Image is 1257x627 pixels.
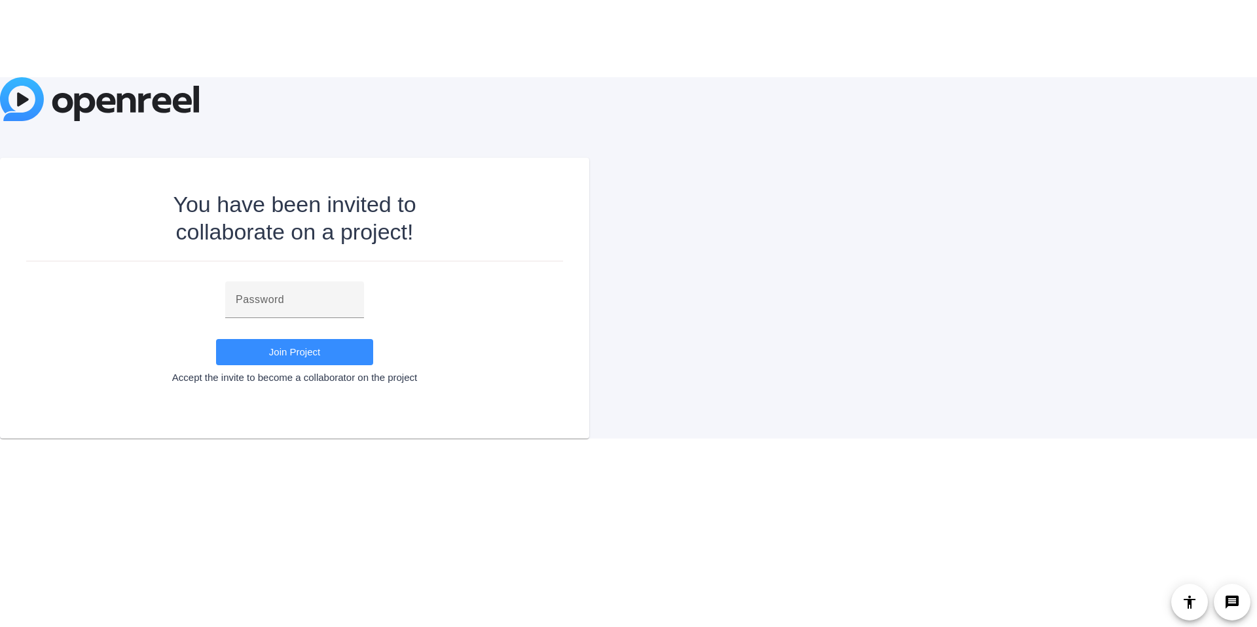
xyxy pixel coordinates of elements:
[138,190,452,245] div: You have been invited to collaborate on a project!
[26,372,563,384] div: Accept the invite to become a collaborator on the project
[236,292,354,308] input: Password
[216,339,373,365] button: Join Project
[1182,594,1197,610] mat-icon: accessibility
[269,346,320,357] span: Join Project
[1224,594,1240,610] mat-icon: message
